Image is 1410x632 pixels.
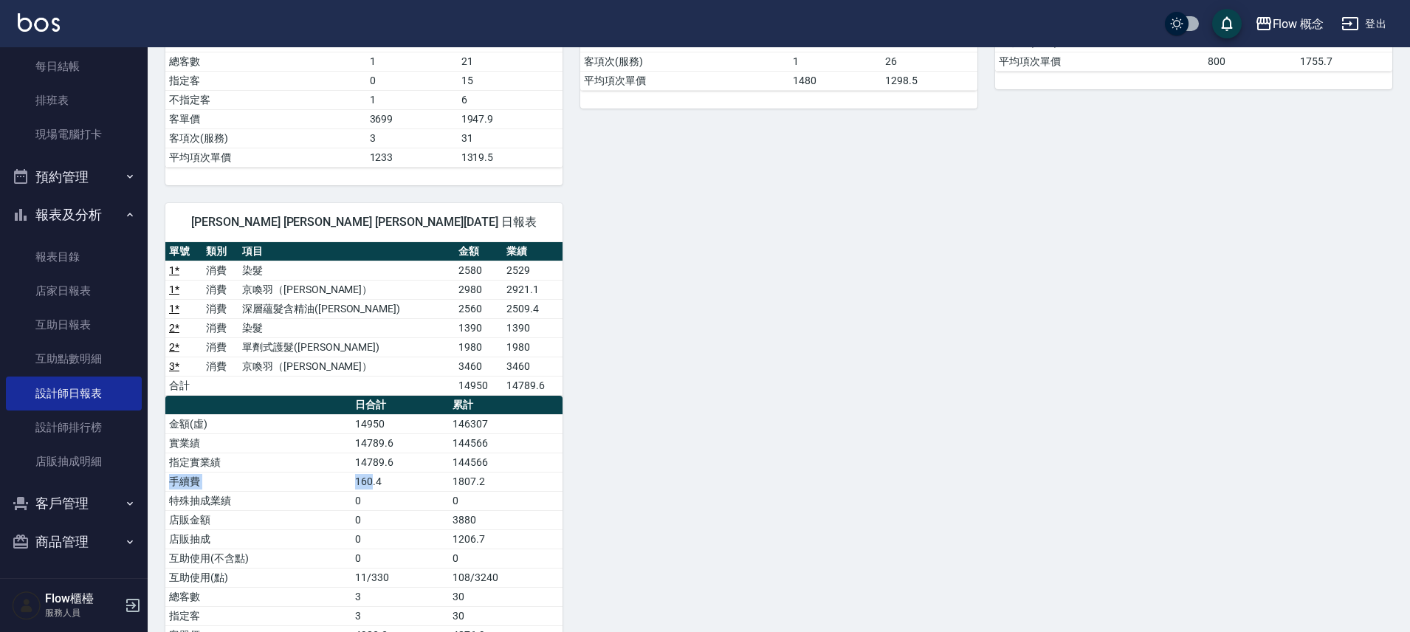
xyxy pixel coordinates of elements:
[6,196,142,234] button: 報表及分析
[455,318,503,337] td: 1390
[455,261,503,280] td: 2580
[458,52,563,71] td: 21
[165,529,351,549] td: 店販抽成
[455,337,503,357] td: 1980
[1296,52,1392,71] td: 1755.7
[165,568,351,587] td: 互助使用(點)
[6,411,142,444] a: 設計師排行榜
[45,606,120,619] p: 服務人員
[165,414,351,433] td: 金額(虛)
[238,357,455,376] td: 京喚羽（[PERSON_NAME]）
[165,242,202,261] th: 單號
[580,71,789,90] td: 平均項次單價
[449,396,563,415] th: 累計
[351,587,449,606] td: 3
[503,299,563,318] td: 2509.4
[165,606,351,625] td: 指定客
[503,376,563,395] td: 14789.6
[6,523,142,561] button: 商品管理
[351,510,449,529] td: 0
[503,242,563,261] th: 業績
[503,261,563,280] td: 2529
[995,52,1204,71] td: 平均項次單價
[351,472,449,491] td: 160.4
[165,148,366,167] td: 平均項次單價
[503,337,563,357] td: 1980
[12,591,41,620] img: Person
[6,158,142,196] button: 預約管理
[6,49,142,83] a: 每日結帳
[351,549,449,568] td: 0
[6,308,142,342] a: 互助日報表
[366,128,458,148] td: 3
[6,274,142,308] a: 店家日報表
[165,242,563,396] table: a dense table
[881,71,977,90] td: 1298.5
[6,240,142,274] a: 報表目錄
[165,491,351,510] td: 特殊抽成業績
[789,71,881,90] td: 1480
[449,472,563,491] td: 1807.2
[580,52,789,71] td: 客項次(服務)
[165,453,351,472] td: 指定實業績
[458,71,563,90] td: 15
[351,529,449,549] td: 0
[238,337,455,357] td: 單劑式護髮([PERSON_NAME])
[458,109,563,128] td: 1947.9
[165,472,351,491] td: 手續費
[238,280,455,299] td: 京喚羽（[PERSON_NAME]）
[238,242,455,261] th: 項目
[1204,52,1296,71] td: 800
[458,90,563,109] td: 6
[449,587,563,606] td: 30
[366,148,458,167] td: 1233
[6,342,142,376] a: 互助點數明細
[165,128,366,148] td: 客項次(服務)
[789,52,881,71] td: 1
[165,376,202,395] td: 合計
[165,109,366,128] td: 客單價
[351,396,449,415] th: 日合計
[881,52,977,71] td: 26
[449,510,563,529] td: 3880
[183,215,545,230] span: [PERSON_NAME] [PERSON_NAME] [PERSON_NAME][DATE] 日報表
[202,261,239,280] td: 消費
[6,444,142,478] a: 店販抽成明細
[6,484,142,523] button: 客戶管理
[6,117,142,151] a: 現場電腦打卡
[449,549,563,568] td: 0
[165,90,366,109] td: 不指定客
[1249,9,1330,39] button: Flow 概念
[366,52,458,71] td: 1
[449,453,563,472] td: 144566
[351,606,449,625] td: 3
[1335,10,1392,38] button: 登出
[351,433,449,453] td: 14789.6
[458,148,563,167] td: 1319.5
[458,128,563,148] td: 31
[455,299,503,318] td: 2560
[1212,9,1242,38] button: save
[449,568,563,587] td: 108/3240
[455,280,503,299] td: 2980
[202,318,239,337] td: 消費
[351,491,449,510] td: 0
[165,510,351,529] td: 店販金額
[238,261,455,280] td: 染髮
[449,491,563,510] td: 0
[503,357,563,376] td: 3460
[202,337,239,357] td: 消費
[18,13,60,32] img: Logo
[165,52,366,71] td: 總客數
[202,299,239,318] td: 消費
[366,71,458,90] td: 0
[455,242,503,261] th: 金額
[449,606,563,625] td: 30
[202,357,239,376] td: 消費
[202,242,239,261] th: 類別
[449,433,563,453] td: 144566
[165,433,351,453] td: 實業績
[238,299,455,318] td: 深層蘊髮含精油([PERSON_NAME])
[202,280,239,299] td: 消費
[351,414,449,433] td: 14950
